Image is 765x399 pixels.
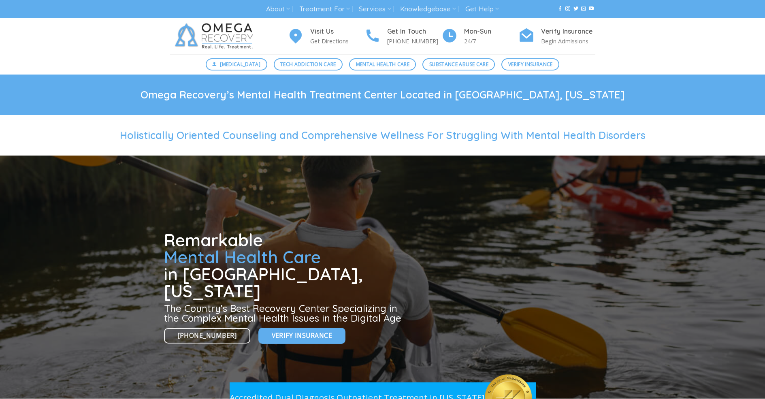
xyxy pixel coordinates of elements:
[508,60,553,68] span: Verify Insurance
[299,2,350,17] a: Treatment For
[274,58,343,70] a: Tech Addiction Care
[464,36,518,46] p: 24/7
[288,26,364,46] a: Visit Us Get Directions
[310,26,364,37] h4: Visit Us
[349,58,416,70] a: Mental Health Care
[170,18,261,54] img: Omega Recovery
[206,58,267,70] a: [MEDICAL_DATA]
[518,26,595,46] a: Verify Insurance Begin Admissions
[541,36,595,46] p: Begin Admissions
[501,58,559,70] a: Verify Insurance
[589,6,594,12] a: Follow on YouTube
[464,26,518,37] h4: Mon-Sun
[258,328,345,344] a: Verify Insurance
[280,60,336,68] span: Tech Addiction Care
[387,26,441,37] h4: Get In Touch
[400,2,456,17] a: Knowledgebase
[565,6,570,12] a: Follow on Instagram
[422,58,495,70] a: Substance Abuse Care
[266,2,290,17] a: About
[220,60,260,68] span: [MEDICAL_DATA]
[581,6,586,12] a: Send us an email
[541,26,595,37] h4: Verify Insurance
[178,331,237,341] span: [PHONE_NUMBER]
[164,328,251,344] a: [PHONE_NUMBER]
[359,2,391,17] a: Services
[558,6,563,12] a: Follow on Facebook
[387,36,441,46] p: [PHONE_NUMBER]
[272,331,332,341] span: Verify Insurance
[164,303,405,323] h3: The Country’s Best Recovery Center Specializing in the Complex Mental Health Issues in the Digita...
[364,26,441,46] a: Get In Touch [PHONE_NUMBER]
[465,2,499,17] a: Get Help
[310,36,364,46] p: Get Directions
[164,232,405,300] h1: Remarkable in [GEOGRAPHIC_DATA], [US_STATE]
[164,246,321,268] span: Mental Health Care
[356,60,409,68] span: Mental Health Care
[573,6,578,12] a: Follow on Twitter
[120,129,646,141] span: Holistically Oriented Counseling and Comprehensive Wellness For Struggling With Mental Health Dis...
[429,60,488,68] span: Substance Abuse Care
